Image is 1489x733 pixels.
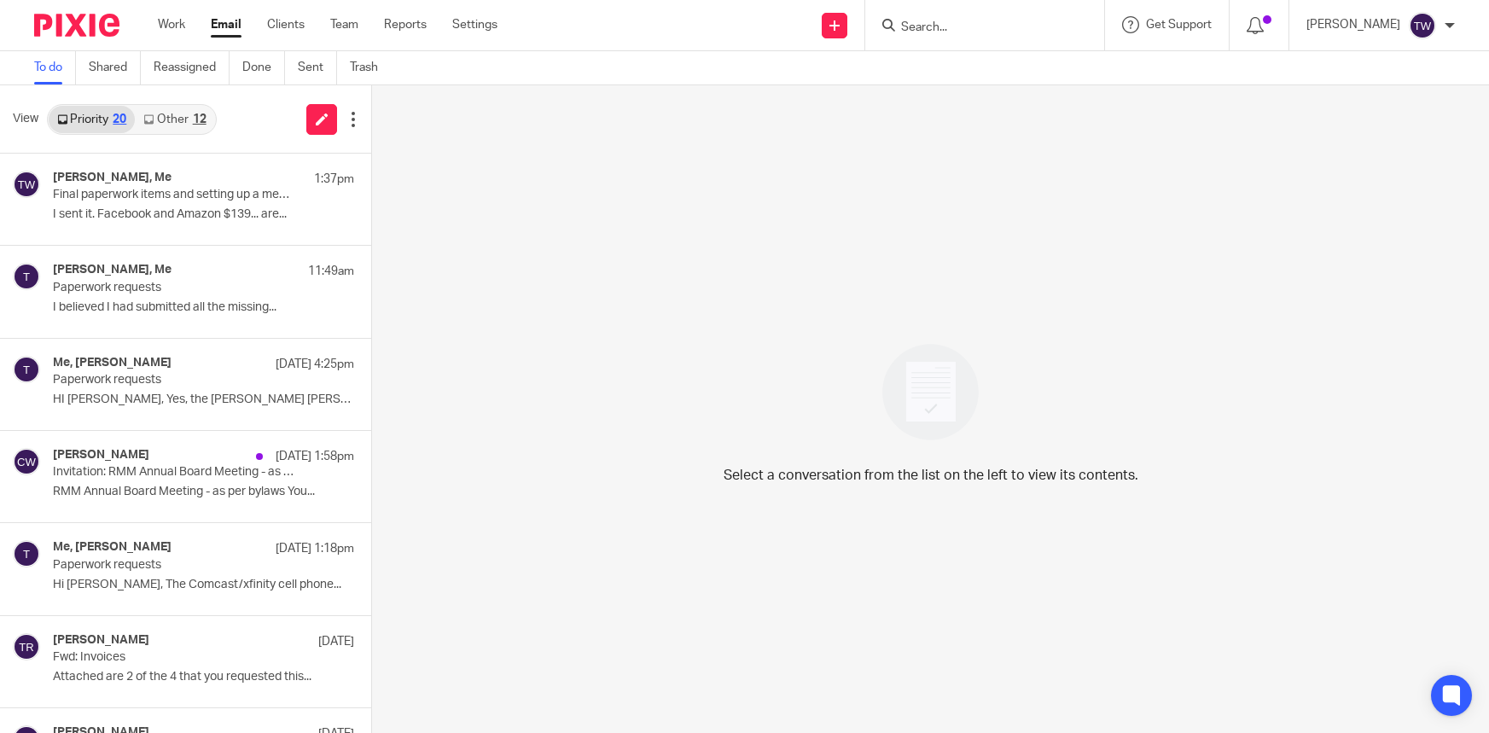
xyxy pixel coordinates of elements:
img: svg%3E [13,540,40,567]
img: svg%3E [13,263,40,290]
h4: Me, [PERSON_NAME] [53,356,172,370]
input: Search [899,20,1053,36]
p: 11:49am [308,263,354,280]
p: Paperwork requests [53,373,294,387]
a: Sent [298,51,337,84]
h4: [PERSON_NAME] [53,633,149,648]
h4: Me, [PERSON_NAME] [53,540,172,555]
h4: [PERSON_NAME], Me [53,263,172,277]
p: I believed I had submitted all the missing... [53,300,354,315]
span: Get Support [1146,19,1212,31]
a: Reassigned [154,51,230,84]
p: 1:37pm [314,171,354,188]
p: Fwd: Invoices [53,650,294,665]
p: Invitation: RMM Annual Board Meeting - as per bylaws @ [DATE] ([PERSON_NAME]) [53,465,294,480]
span: View [13,110,38,128]
p: [DATE] 4:25pm [276,356,354,373]
p: HI [PERSON_NAME], Yes, the [PERSON_NAME] [PERSON_NAME]... [53,393,354,407]
a: Team [330,16,358,33]
img: svg%3E [13,633,40,660]
p: RMM Annual Board Meeting - as per bylaws You... [53,485,354,499]
p: [DATE] [318,633,354,650]
h4: [PERSON_NAME] [53,448,149,462]
p: [DATE] 1:18pm [276,540,354,557]
a: Work [158,16,185,33]
p: Hi [PERSON_NAME], The Comcast/xfinity cell phone... [53,578,354,592]
a: To do [34,51,76,84]
img: image [871,333,990,451]
p: Final paperwork items and setting up a meeting [53,188,294,202]
a: Clients [267,16,305,33]
p: Select a conversation from the list on the left to view its contents. [724,465,1138,486]
img: svg%3E [13,356,40,383]
a: Email [211,16,241,33]
h4: [PERSON_NAME], Me [53,171,172,185]
a: Priority20 [49,106,135,133]
p: I sent it. Facebook and Amazon $139... are... [53,207,354,222]
p: [PERSON_NAME] [1306,16,1400,33]
a: Reports [384,16,427,33]
p: Paperwork requests [53,558,294,573]
div: 20 [113,113,126,125]
a: Shared [89,51,141,84]
p: [DATE] 1:58pm [276,448,354,465]
a: Done [242,51,285,84]
a: Trash [350,51,391,84]
p: Attached are 2 of the 4 that you requested this... [53,670,354,684]
img: Pixie [34,14,119,37]
a: Settings [452,16,497,33]
div: 12 [193,113,206,125]
img: svg%3E [1409,12,1436,39]
p: Paperwork requests [53,281,294,295]
img: svg%3E [13,448,40,475]
a: Other12 [135,106,214,133]
img: svg%3E [13,171,40,198]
